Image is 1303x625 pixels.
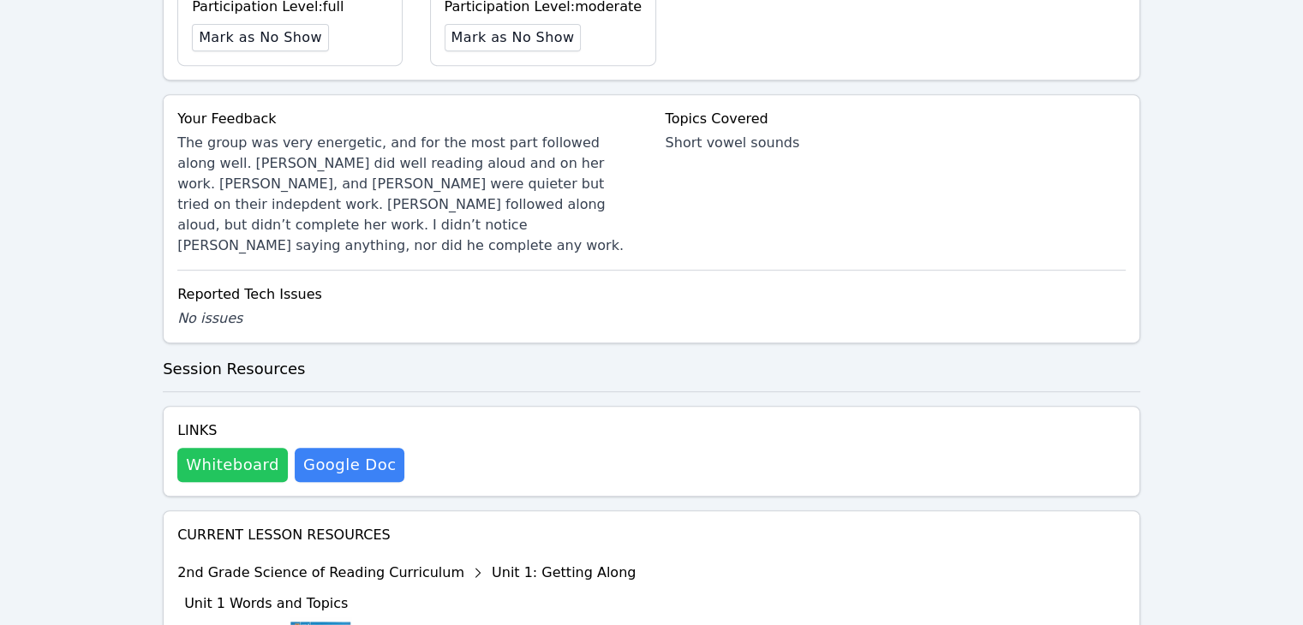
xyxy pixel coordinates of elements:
[177,448,288,482] button: Whiteboard
[177,310,242,326] span: No issues
[445,24,582,51] button: Mark as No Show
[177,525,1126,545] h4: Current Lesson Resources
[184,595,348,611] span: Unit 1 Words and Topics
[177,420,404,441] h4: Links
[666,133,1126,153] div: Short vowel sounds
[177,284,1126,305] div: Reported Tech Issues
[177,133,637,256] div: The group was very energetic, and for the most part followed along well. [PERSON_NAME] did well r...
[177,109,637,129] div: Your Feedback
[177,559,636,586] div: 2nd Grade Science of Reading Curriculum Unit 1: Getting Along
[295,448,404,482] a: Google Doc
[666,109,1126,129] div: Topics Covered
[192,24,329,51] button: Mark as No Show
[163,357,1140,381] h3: Session Resources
